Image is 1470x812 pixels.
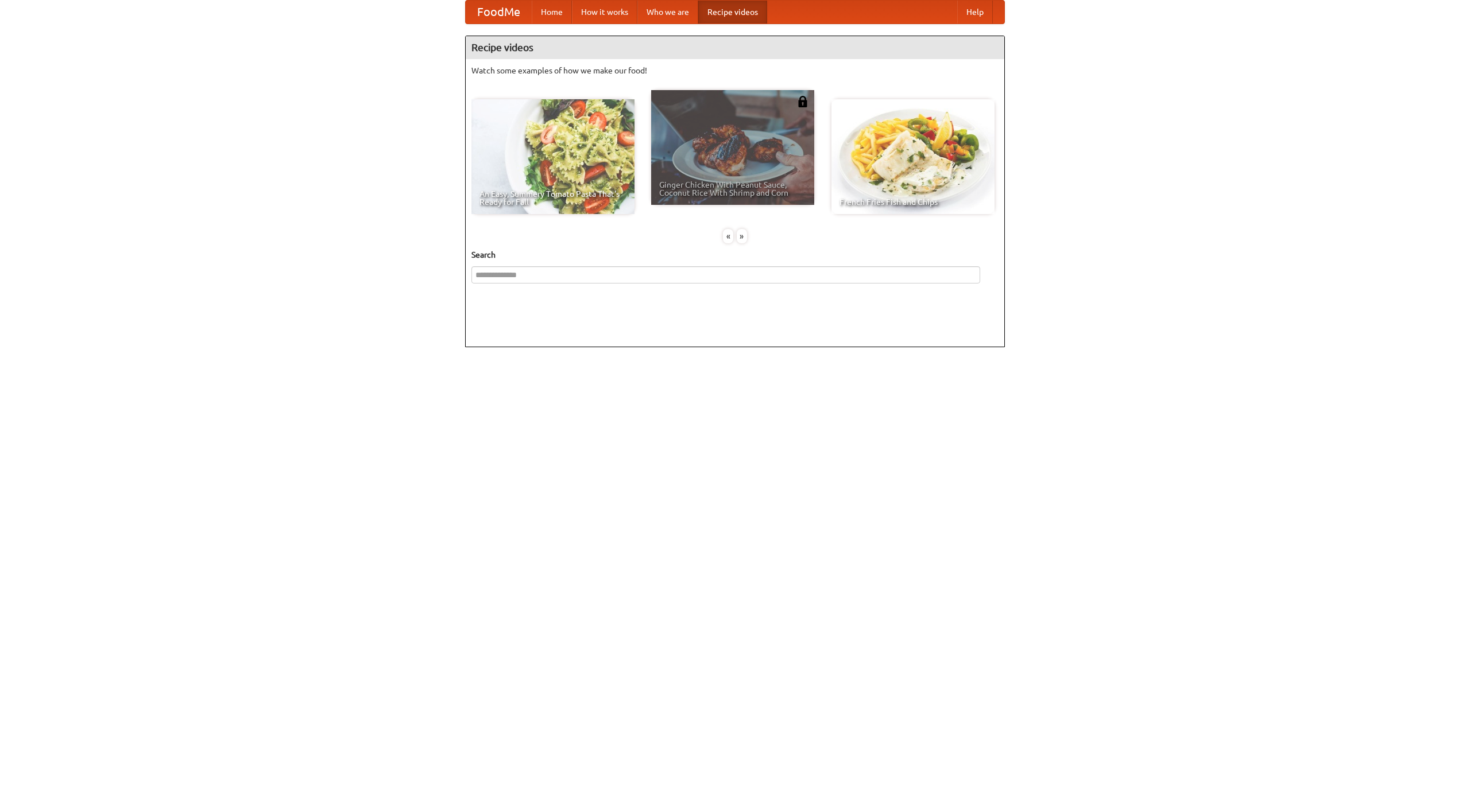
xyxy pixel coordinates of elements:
[479,190,626,206] span: An Easy, Summery Tomato Pasta That's Ready for Fall
[572,1,637,24] a: How it works
[831,99,995,214] a: French Fries Fish and Chips
[737,229,747,243] div: »
[723,229,733,243] div: «
[957,1,993,24] a: Help
[532,1,572,24] a: Home
[471,99,635,214] a: An Easy, Summery Tomato Pasta That's Ready for Fall
[797,96,808,107] img: 483408.png
[466,1,532,24] a: FoodMe
[466,36,1004,59] h4: Recipe videos
[471,249,999,261] h5: Search
[698,1,767,24] a: Recipe videos
[471,65,999,76] p: Watch some examples of how we make our food!
[840,198,987,206] span: French Fries Fish and Chips
[637,1,698,24] a: Who we are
